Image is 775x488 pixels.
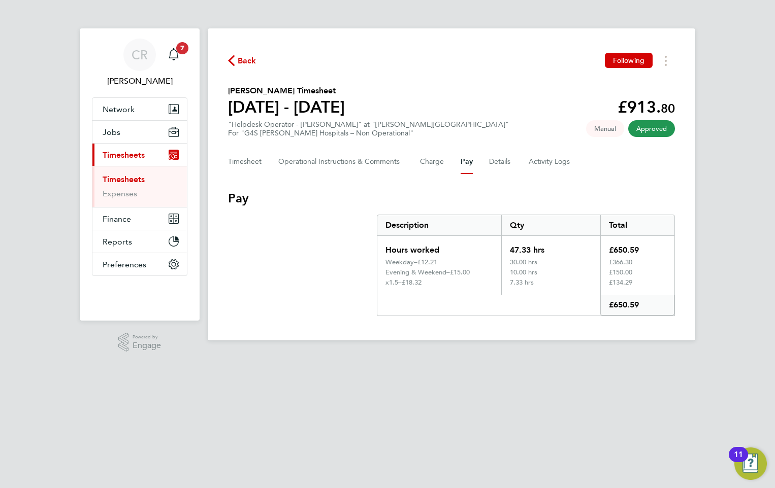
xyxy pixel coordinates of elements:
[228,85,345,97] h2: [PERSON_NAME] Timesheet
[600,215,674,235] div: Total
[600,236,674,258] div: £650.59
[118,333,162,352] a: Powered byEngage
[501,258,600,268] div: 30.00 hrs
[228,129,509,137] div: For "G4S [PERSON_NAME] Hospitals – Non Operational"
[92,230,187,253] button: Reports
[605,53,653,68] button: Following
[92,166,187,207] div: Timesheets
[103,214,131,224] span: Finance
[613,56,644,65] span: Following
[228,97,345,117] h1: [DATE] - [DATE]
[398,278,402,287] span: –
[385,268,450,276] div: Evening & Weekend
[80,28,200,321] nav: Main navigation
[661,101,675,116] span: 80
[420,150,444,174] button: Charge
[238,55,256,67] span: Back
[103,237,132,247] span: Reports
[92,39,187,87] a: CR[PERSON_NAME]
[501,278,600,295] div: 7.33 hrs
[92,253,187,275] button: Preferences
[228,120,509,137] div: "Helpdesk Operator - [PERSON_NAME]" at "[PERSON_NAME][GEOGRAPHIC_DATA]"
[657,53,675,68] button: Timesheets Menu
[92,121,187,143] button: Jobs
[103,189,137,198] a: Expenses
[417,258,493,266] div: £12.21
[628,120,675,137] span: This timesheet has been approved.
[377,236,501,258] div: Hours worked
[402,278,493,287] div: £18.32
[501,236,600,258] div: 47.33 hrs
[103,150,145,160] span: Timesheets
[446,268,450,276] span: –
[586,120,624,137] span: This timesheet was manually created.
[103,127,120,137] span: Jobs
[278,150,404,174] button: Operational Instructions & Comments
[414,258,417,266] span: –
[618,97,675,117] app-decimal: £913.
[92,207,187,230] button: Finance
[734,447,767,480] button: Open Resource Center, 11 new notifications
[92,144,187,166] button: Timesheets
[103,104,135,114] span: Network
[501,268,600,278] div: 10.00 hrs
[176,42,188,54] span: 7
[461,150,473,174] button: Pay
[450,268,493,276] div: £15.00
[501,215,600,235] div: Qty
[489,150,512,174] button: Details
[228,150,262,174] button: Timesheet
[600,278,674,295] div: £134.29
[92,286,187,302] a: Go to home page
[734,455,743,468] div: 11
[385,258,417,266] div: Weekday
[377,215,675,316] div: Pay
[228,54,256,67] button: Back
[132,48,148,61] span: CR
[385,278,402,287] div: x1.5
[92,98,187,120] button: Network
[92,286,187,302] img: fastbook-logo-retina.png
[600,258,674,268] div: £366.30
[103,175,145,184] a: Timesheets
[228,190,675,206] h3: Pay
[529,150,571,174] button: Activity Logs
[92,75,187,87] span: Catherine Rowland
[228,190,675,316] section: Pay
[133,341,161,350] span: Engage
[103,260,146,269] span: Preferences
[164,39,184,71] a: 7
[133,333,161,341] span: Powered by
[377,215,501,235] div: Description
[600,295,674,316] div: £650.59
[600,268,674,278] div: £150.00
